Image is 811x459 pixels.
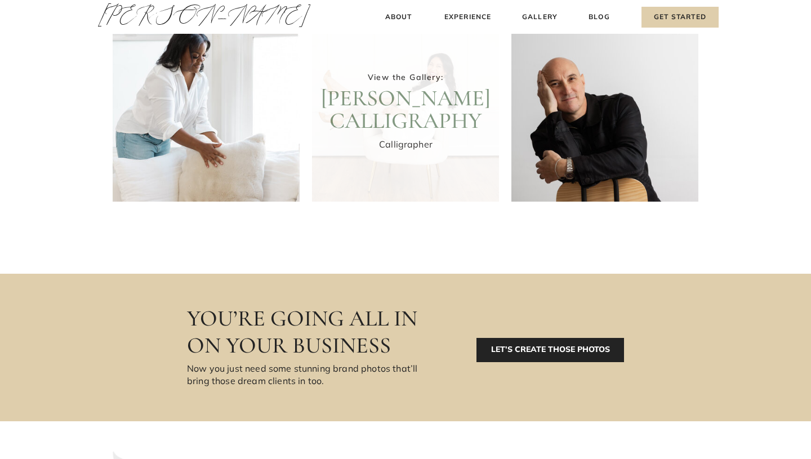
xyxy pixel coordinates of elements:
a: LET’S CREATE THOSE PHOTOS [476,338,624,362]
h3: You’re going all in on your business [187,305,420,363]
h3: Now you just need some stunning brand photos that’ll bring those dream clients in too. [187,362,420,390]
a: About [382,11,415,23]
a: Experience [443,11,493,23]
a: Get Started [641,7,719,28]
a: Blog [586,11,612,23]
a: Gallery [521,11,559,23]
